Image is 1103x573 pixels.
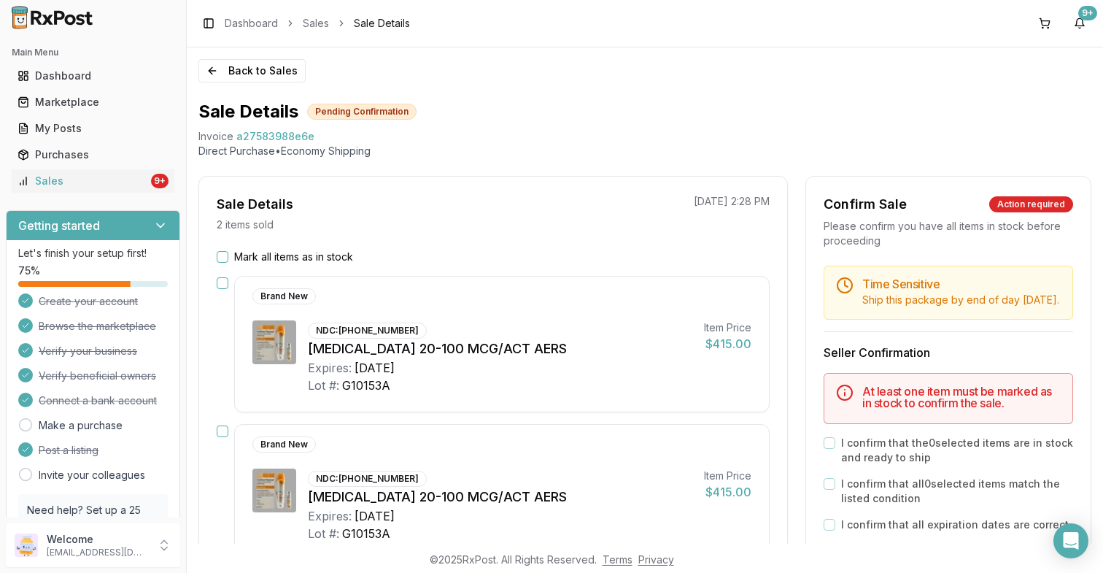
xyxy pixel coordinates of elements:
[18,147,169,162] div: Purchases
[47,532,148,547] p: Welcome
[198,129,233,144] div: Invoice
[1053,523,1088,558] div: Open Intercom Messenger
[18,95,169,109] div: Marketplace
[308,507,352,525] div: Expires:
[704,483,751,501] div: $415.00
[12,47,174,58] h2: Main Menu
[308,339,692,359] div: [MEDICAL_DATA] 20-100 MCG/ACT AERS
[18,69,169,83] div: Dashboard
[6,91,180,114] button: Marketplace
[252,469,296,512] img: Combivent Respimat 20-100 MCG/ACT AERS
[354,16,410,31] span: Sale Details
[12,168,174,194] a: Sales9+
[39,418,123,433] a: Make a purchase
[39,294,138,309] span: Create your account
[308,525,339,542] div: Lot #:
[6,143,180,166] button: Purchases
[12,142,174,168] a: Purchases
[308,487,692,507] div: [MEDICAL_DATA] 20-100 MCG/ACT AERS
[39,443,98,458] span: Post a listing
[355,507,395,525] div: [DATE]
[841,436,1073,465] label: I confirm that the 0 selected items are in stock and ready to ship
[704,320,751,335] div: Item Price
[6,117,180,140] button: My Posts
[39,369,156,383] span: Verify beneficial owners
[694,194,770,209] p: [DATE] 2:28 PM
[308,359,352,377] div: Expires:
[151,174,169,188] div: 9+
[862,385,1061,409] h5: At least one item must be marked as in stock to confirm the sale.
[862,293,1059,306] span: Ship this package by end of day [DATE] .
[39,468,145,482] a: Invite your colleagues
[308,471,427,487] div: NDC: [PHONE_NUMBER]
[234,250,353,264] label: Mark all items as in stock
[603,553,632,566] a: Terms
[6,169,180,193] button: Sales9+
[841,518,1069,532] label: I confirm that all expiration dates are correct
[308,323,427,339] div: NDC: [PHONE_NUMBER]
[47,547,148,558] p: [EMAIL_ADDRESS][DOMAIN_NAME]
[841,477,1073,506] label: I confirm that all 0 selected items match the listed condition
[342,525,390,542] div: G10153A
[217,194,293,215] div: Sale Details
[355,359,395,377] div: [DATE]
[6,6,99,29] img: RxPost Logo
[27,503,159,547] p: Need help? Set up a 25 minute call with our team to set up.
[198,100,298,123] h1: Sale Details
[198,144,1091,158] p: Direct Purchase • Economy Shipping
[217,218,274,232] p: 2 items sold
[198,59,306,82] button: Back to Sales
[1068,12,1091,35] button: 9+
[12,115,174,142] a: My Posts
[18,246,168,261] p: Let's finish your setup first!
[307,104,417,120] div: Pending Confirmation
[824,344,1073,361] h3: Seller Confirmation
[989,196,1073,212] div: Action required
[39,344,137,358] span: Verify your business
[704,335,751,353] div: $415.00
[225,16,278,31] a: Dashboard
[824,219,1073,248] div: Please confirm you have all items in stock before proceeding
[12,63,174,89] a: Dashboard
[225,16,410,31] nav: breadcrumb
[862,278,1061,290] h5: Time Sensitive
[12,89,174,115] a: Marketplace
[308,377,339,394] div: Lot #:
[638,553,674,566] a: Privacy
[15,534,38,557] img: User avatar
[18,121,169,136] div: My Posts
[252,288,316,304] div: Brand New
[704,469,751,483] div: Item Price
[6,64,180,88] button: Dashboard
[1078,6,1097,20] div: 9+
[236,129,314,144] span: a27583988e6e
[39,393,157,408] span: Connect a bank account
[342,377,390,394] div: G10153A
[18,174,148,188] div: Sales
[252,437,316,453] div: Brand New
[824,194,907,215] div: Confirm Sale
[18,264,40,278] span: 75 %
[303,16,329,31] a: Sales
[39,319,156,334] span: Browse the marketplace
[252,320,296,364] img: Combivent Respimat 20-100 MCG/ACT AERS
[18,217,100,234] h3: Getting started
